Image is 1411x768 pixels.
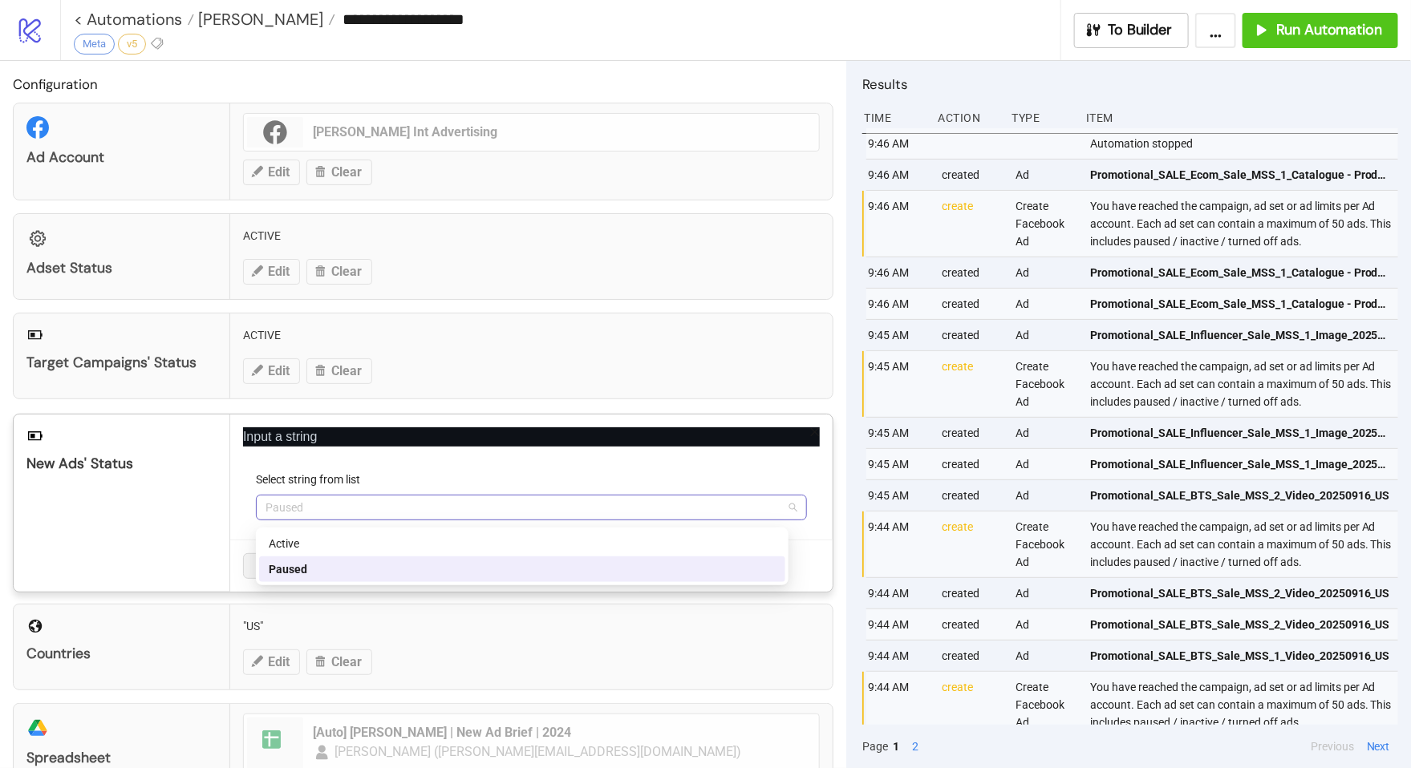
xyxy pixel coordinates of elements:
div: created [941,609,1004,640]
a: [PERSON_NAME] [194,11,335,27]
span: Paused [266,495,797,519]
a: Promotional_SALE_BTS_Sale_MSS_2_Video_20250916_US [1090,578,1391,608]
span: Promotional_SALE_Ecom_Sale_MSS_1_Catalogue - Product Set_20250916_US [1090,264,1391,281]
span: Promotional_SALE_BTS_Sale_MSS_1_Video_20250916_US [1090,647,1390,665]
div: 9:44 AM [866,511,929,577]
a: Promotional_SALE_BTS_Sale_MSS_2_Video_20250916_US [1090,480,1391,511]
div: created [941,641,1004,671]
div: 9:45 AM [866,320,929,350]
div: Ad [1015,289,1077,319]
div: Ad [1015,609,1077,640]
div: You have reached the campaign, ad set or ad limits per Ad account. Each ad set can contain a maxi... [1089,511,1402,577]
div: created [941,418,1004,448]
a: Promotional_SALE_BTS_Sale_MSS_1_Video_20250916_US [1090,641,1391,671]
div: New Ads' Status [26,455,217,473]
div: 9:44 AM [866,578,929,608]
div: Ad [1015,641,1077,671]
div: created [941,578,1004,608]
div: Active [259,531,785,556]
div: create [941,672,1004,738]
span: Promotional_SALE_BTS_Sale_MSS_2_Video_20250916_US [1090,487,1390,504]
button: To Builder [1074,13,1190,48]
div: created [941,160,1004,190]
span: close [809,426,821,438]
div: create [941,191,1004,257]
div: 9:44 AM [866,641,929,671]
div: You have reached the campaign, ad set or ad limits per Ad account. Each ad set can contain a maxi... [1089,191,1402,257]
span: To Builder [1109,21,1173,39]
span: Run Automation [1276,21,1382,39]
div: create [941,511,1004,577]
a: Promotional_SALE_BTS_Sale_MSS_2_Video_20250916_US [1090,609,1391,640]
div: Create Facebook Ad [1015,672,1077,738]
div: Action [937,103,999,133]
div: Time [862,103,925,133]
h2: Results [862,74,1398,95]
h2: Configuration [13,74,833,95]
div: created [941,289,1004,319]
div: Ad [1015,257,1077,288]
button: Run Automation [1243,13,1398,48]
div: 9:45 AM [866,480,929,511]
div: 9:45 AM [866,351,929,417]
div: 9:46 AM [866,257,929,288]
div: Paused [259,556,785,582]
span: Promotional_SALE_Influencer_Sale_MSS_1_Image_20250916_US [1090,455,1391,473]
a: Promotional_SALE_Ecom_Sale_MSS_1_Catalogue - Product Set_20250916_US [1090,257,1391,288]
div: created [941,320,1004,350]
div: created [941,480,1004,511]
div: Ad [1015,449,1077,479]
div: 9:46 AM [866,191,929,257]
span: Promotional_SALE_Ecom_Sale_MSS_1_Catalogue - Product Set_20250916_US [1090,166,1391,184]
div: You have reached the campaign, ad set or ad limits per Ad account. Each ad set can contain a maxi... [1089,672,1402,738]
span: [PERSON_NAME] [194,9,323,30]
div: Create Facebook Ad [1015,511,1077,577]
span: Promotional_SALE_Influencer_Sale_MSS_1_Image_20250916_US [1090,424,1391,442]
div: Paused [269,560,776,578]
a: Promotional_SALE_Influencer_Sale_MSS_1_Image_20250916_US [1090,449,1391,479]
div: Item [1085,103,1398,133]
div: v5 [118,34,146,55]
span: Promotional_SALE_BTS_Sale_MSS_2_Video_20250916_US [1090,584,1390,602]
div: Create Facebook Ad [1015,351,1077,417]
a: Promotional_SALE_Influencer_Sale_MSS_1_Image_20250916_US [1090,418,1391,448]
span: Promotional_SALE_Ecom_Sale_MSS_1_Catalogue - Product Set_20250916_US [1090,295,1391,313]
div: You have reached the campaign, ad set or ad limits per Ad account. Each ad set can contain a maxi... [1089,351,1402,417]
button: Previous [1306,738,1359,755]
div: create [941,351,1004,417]
div: Create Facebook Ad [1015,191,1077,257]
div: created [941,257,1004,288]
div: 9:46 AM [866,289,929,319]
span: Page [862,738,888,755]
div: 9:46 AM [866,128,929,159]
button: 1 [888,738,904,755]
div: Active [269,535,776,552]
div: 9:45 AM [866,418,929,448]
button: ... [1195,13,1236,48]
div: 9:44 AM [866,672,929,738]
div: 9:46 AM [866,160,929,190]
label: Select string from list [256,471,371,488]
div: 9:44 AM [866,609,929,640]
div: Automation stopped [1089,128,1402,159]
div: Ad [1015,320,1077,350]
div: Meta [74,34,115,55]
button: 2 [907,738,923,755]
div: created [941,449,1004,479]
span: Promotional_SALE_BTS_Sale_MSS_2_Video_20250916_US [1090,616,1390,633]
div: Ad [1015,160,1077,190]
div: Ad [1015,418,1077,448]
div: 9:45 AM [866,449,929,479]
a: Promotional_SALE_Ecom_Sale_MSS_1_Catalogue - Product Set_20250916_US [1090,160,1391,190]
div: Ad [1015,480,1077,511]
a: Promotional_SALE_Influencer_Sale_MSS_1_Image_20250916_US [1090,320,1391,350]
a: Promotional_SALE_Ecom_Sale_MSS_1_Catalogue - Product Set_20250916_US [1090,289,1391,319]
span: Promotional_SALE_Influencer_Sale_MSS_1_Image_20250916_US [1090,326,1391,344]
a: < Automations [74,11,194,27]
button: Cancel [243,553,302,579]
div: Ad [1015,578,1077,608]
button: Next [1362,738,1395,755]
div: Type [1011,103,1073,133]
p: Input a string [243,427,820,447]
